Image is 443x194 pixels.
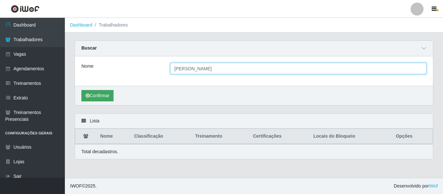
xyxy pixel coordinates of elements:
a: Dashboard [70,22,92,28]
th: Nome [96,129,130,144]
label: Nome [81,63,93,70]
th: Locais do Bloqueio [309,129,392,144]
span: Desenvolvido por [394,183,438,189]
input: Digite o Nome... [170,63,427,74]
th: Classificação [130,129,192,144]
strong: Buscar [81,45,97,51]
nav: breadcrumb [65,18,443,33]
img: CoreUI Logo [11,5,40,13]
span: © 2025 . [70,183,97,189]
a: iWof [429,183,438,188]
th: Treinamento [191,129,249,144]
th: Opções [392,129,433,144]
span: IWOF [70,183,82,188]
p: Total de cadastros. [81,148,118,155]
div: Lista [75,114,433,129]
th: Certificações [249,129,309,144]
li: Trabalhadores [92,22,128,29]
button: Confirmar [81,90,114,101]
